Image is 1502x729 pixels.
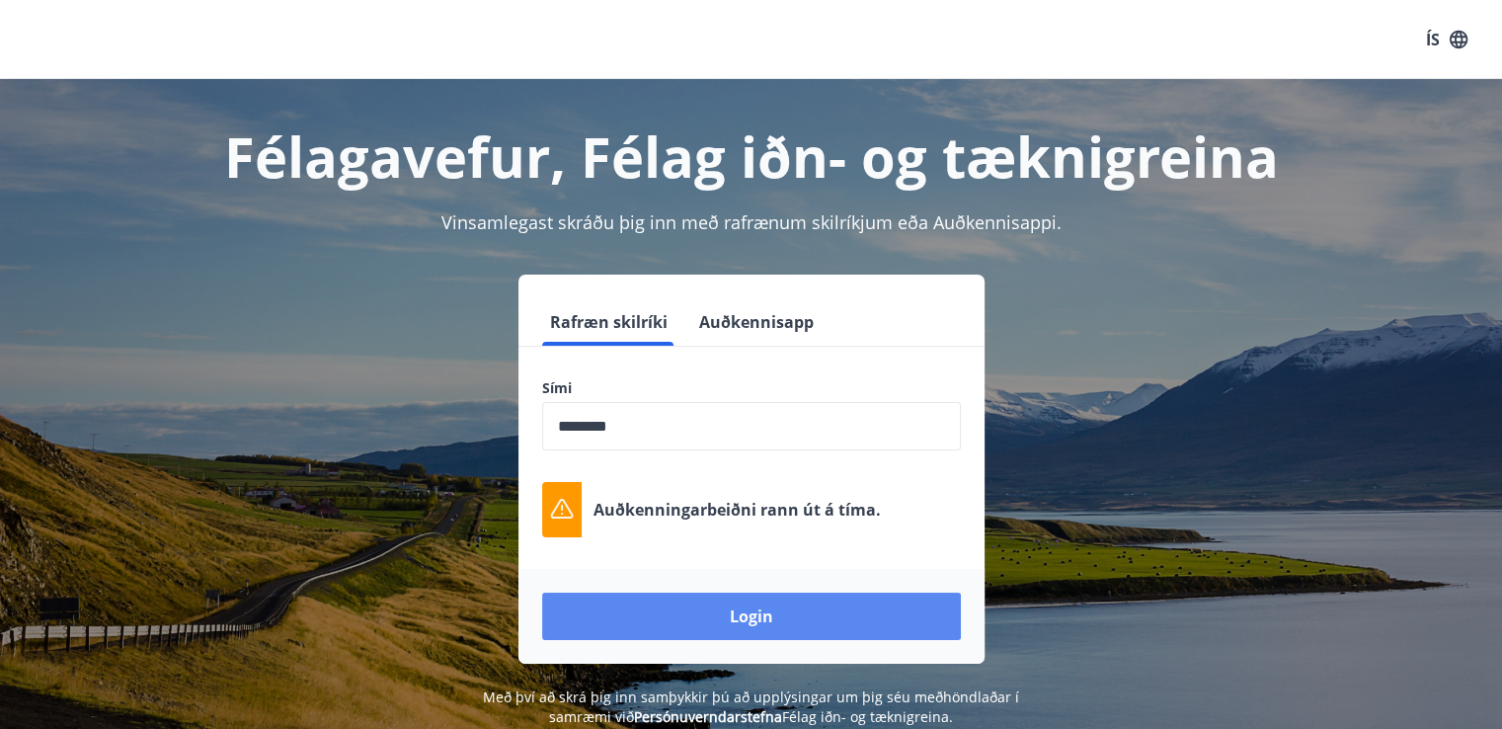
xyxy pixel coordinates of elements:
button: Login [542,593,961,640]
span: Með því að skrá þig inn samþykkir þú að upplýsingar um þig séu meðhöndlaðar í samræmi við Félag i... [483,688,1019,726]
button: ÍS [1415,22,1478,57]
button: Rafræn skilríki [542,298,675,346]
button: Auðkennisapp [691,298,822,346]
span: Vinsamlegast skráðu þig inn með rafrænum skilríkjum eða Auðkennisappi. [441,210,1062,234]
a: Persónuverndarstefna [634,707,782,726]
p: Auðkenningarbeiðni rann út á tíma. [593,499,881,521]
h1: Félagavefur, Félag iðn- og tæknigreina [64,119,1439,194]
label: Sími [542,378,961,398]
